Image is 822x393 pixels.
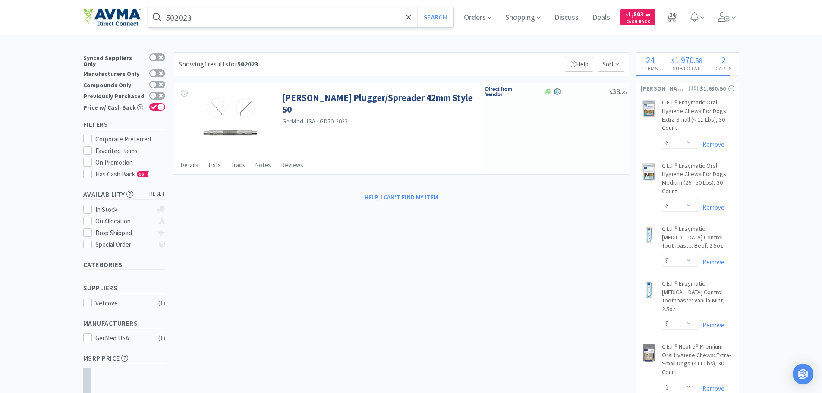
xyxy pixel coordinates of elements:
[83,69,145,77] div: Manufacturers Only
[83,53,145,67] div: Synced Suppliers Only
[662,280,734,317] a: C.E.T.® Enzymatic [MEDICAL_DATA] Control Toothpaste: Vanilla-Mint, 2.5oz
[95,146,165,156] div: Favorited Items
[640,84,687,93] span: [PERSON_NAME]
[640,163,658,181] img: a1287d7f399543b382404815a0c83a33_51184.jpeg
[359,190,444,204] button: Help, I can't find my item
[95,170,149,178] span: Has Cash Back
[698,140,724,148] a: Remove
[640,281,658,299] img: a934c3fa971140f8b59b6c075a364ab2_51210.jpeg
[282,117,316,125] a: GerMed USA
[793,364,813,384] div: Open Intercom Messenger
[137,172,146,177] span: CB
[148,7,454,27] input: Search by item, sku, manufacturer, ingredient, size...
[709,64,739,72] h4: Carts
[589,14,614,22] a: Deals
[317,117,318,125] span: ·
[231,161,245,169] span: Track
[417,7,453,27] button: Search
[83,92,145,99] div: Previously Purchased
[610,86,627,96] span: 38
[662,225,734,254] a: C.E.T.® Enzymatic [MEDICAL_DATA] Control Toothpaste: Beef, 2.5oz
[698,384,724,393] a: Remove
[83,353,165,363] h5: MSRP Price
[485,85,517,98] img: c67096674d5b41e1bca769e75293f8dd_19.png
[83,8,141,26] img: e4e33dab9f054f5782a47901c742baa9_102.png
[551,14,582,22] a: Discuss
[181,161,198,169] span: Details
[149,190,165,199] span: reset
[158,333,165,343] div: ( 1 )
[620,6,655,29] a: $1,803.48Cash Back
[202,92,258,148] img: a3e94b101999471b8291a52dc1ed5807_381758.jpg
[83,189,165,199] h5: Availability
[626,19,650,25] span: Cash Back
[640,344,658,362] img: fb33934ee07748a1b634ee47be981a5f_51191.jpeg
[209,161,221,169] span: Lists
[640,226,658,244] img: 82a1042f67654bf89be681307a1a09c0_51211.jpeg
[626,12,628,18] span: $
[662,162,734,199] a: C.E.T.® Enzymatic Oral Hygiene Chews For Dogs: Medium (26 - 50 Lbs), 30 Count
[598,57,624,72] span: Sort
[282,92,473,116] a: [PERSON_NAME] Plugger/Spreader 42mm Style 50
[95,204,153,215] div: In Stock
[662,98,734,135] a: C.E.T.® Enzymatic Oral Hygiene Chews For Dogs: Extra Small (< 11 Lbs), 30 Count
[281,161,303,169] span: Reviews
[83,260,165,270] h5: Categories
[95,228,153,238] div: Drop Shipped
[95,134,165,145] div: Corporate Preferred
[83,318,165,328] h5: Manufacturers
[95,333,149,343] div: GerMed USA
[626,10,650,18] span: 1,803
[158,298,165,308] div: ( 1 )
[610,89,612,95] span: $
[255,161,271,169] span: Notes
[83,81,145,88] div: Compounds Only
[665,56,709,64] div: .
[640,100,658,117] img: 47fdc62e34a942c29a730e8697d68d65_51186.jpeg
[95,239,153,250] div: Special Order
[565,57,593,72] p: Help
[95,157,165,168] div: On Promotion
[237,60,258,68] strong: 502023
[646,54,655,65] span: 24
[95,216,153,226] div: On Allocation
[228,60,258,68] span: for
[721,54,726,65] span: 2
[671,56,674,65] span: $
[698,203,724,211] a: Remove
[179,59,258,70] div: Showing 1 results
[662,15,680,22] a: 24
[687,84,700,93] span: ( 19 )
[662,343,734,380] a: C.E.T.® Hextra® Premium Oral Hygiene Chews: Extra-Small Dogs (<11 Lbs), 30 Count
[620,89,627,95] span: . 25
[83,119,165,129] h5: Filters
[698,321,724,329] a: Remove
[698,258,724,266] a: Remove
[636,64,665,72] h4: Items
[696,56,702,65] span: 58
[83,103,145,110] div: Price w/ Cash Back
[665,64,709,72] h4: Subtotal
[83,283,165,293] h5: Suppliers
[644,12,650,18] span: . 48
[700,84,734,93] div: $1,630.50
[320,117,348,125] span: GD50-2023
[674,54,694,65] span: 1,970
[95,298,149,308] div: Vetcove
